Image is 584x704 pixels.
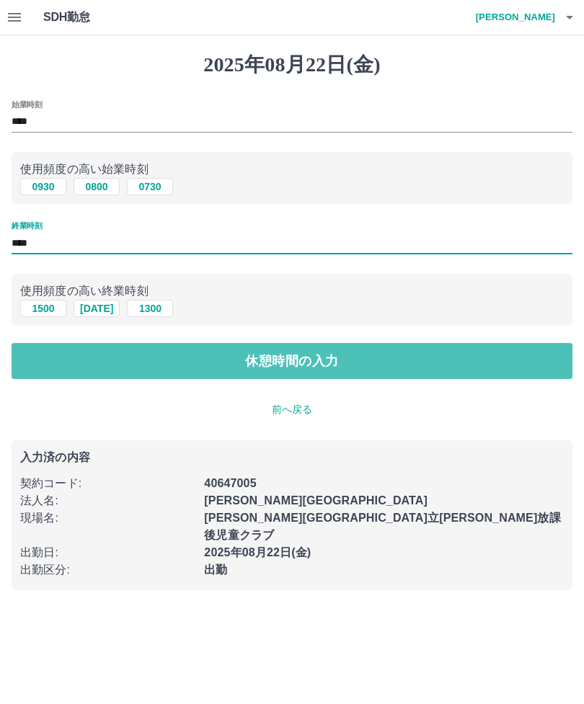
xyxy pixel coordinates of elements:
button: 休憩時間の入力 [12,343,572,379]
button: [DATE] [74,300,120,317]
button: 1500 [20,300,66,317]
b: [PERSON_NAME][GEOGRAPHIC_DATA]立[PERSON_NAME]放課後児童クラブ [204,512,560,541]
label: 終業時刻 [12,220,42,231]
p: 使用頻度の高い始業時刻 [20,161,564,178]
p: 使用頻度の高い終業時刻 [20,282,564,300]
b: 出勤 [204,563,227,576]
p: 出勤区分 : [20,561,195,579]
button: 0730 [127,178,173,195]
p: 前へ戻る [12,402,572,417]
b: 2025年08月22日(金) [204,546,311,558]
button: 0800 [74,178,120,195]
b: [PERSON_NAME][GEOGRAPHIC_DATA] [204,494,428,507]
p: 出勤日 : [20,544,195,561]
b: 40647005 [204,477,256,489]
button: 1300 [127,300,173,317]
h1: 2025年08月22日(金) [12,53,572,77]
p: 契約コード : [20,475,195,492]
p: 入力済の内容 [20,452,564,463]
p: 法人名 : [20,492,195,509]
label: 始業時刻 [12,99,42,110]
p: 現場名 : [20,509,195,527]
button: 0930 [20,178,66,195]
